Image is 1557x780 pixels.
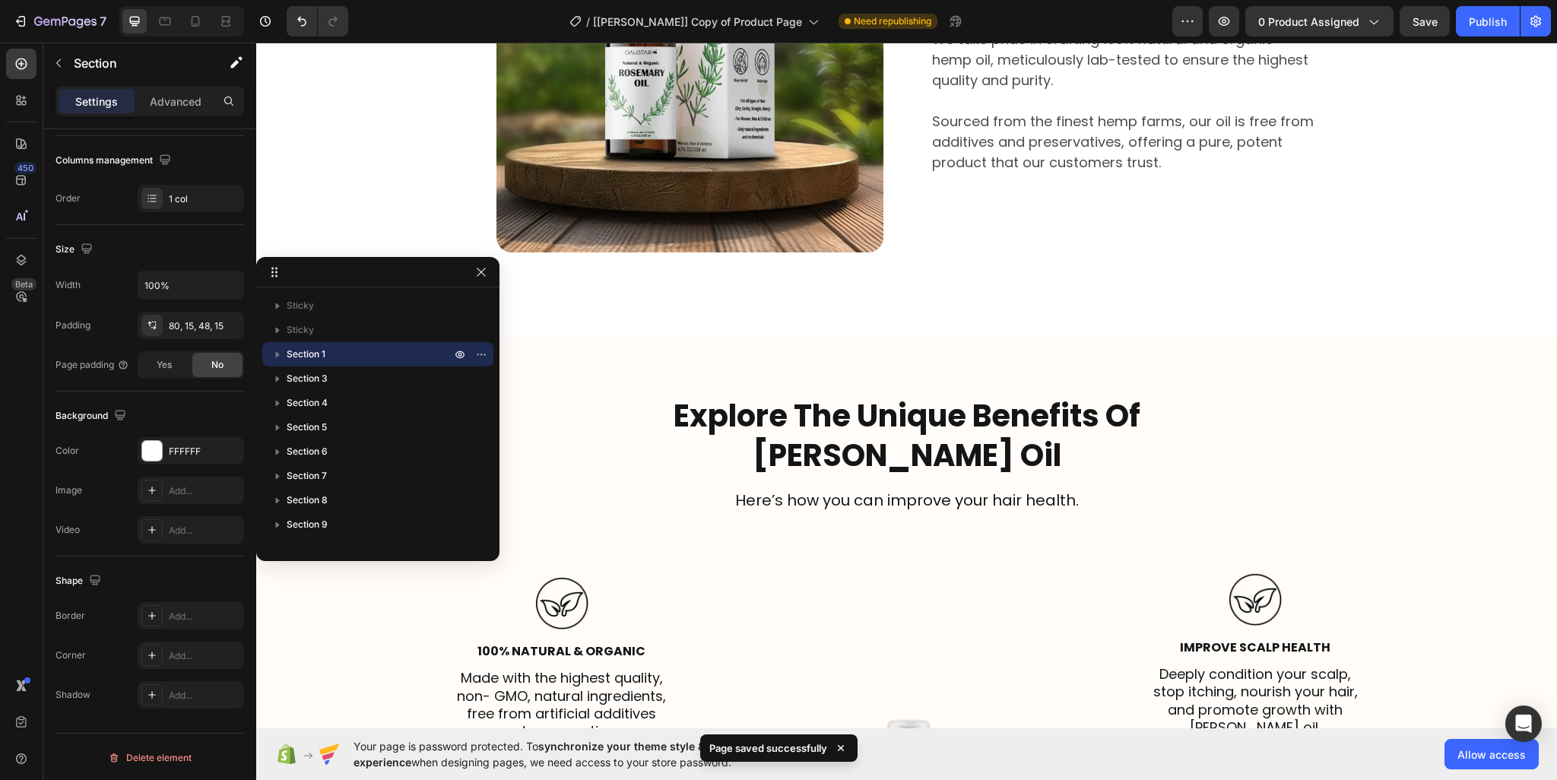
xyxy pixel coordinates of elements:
[1444,739,1539,769] button: Allow access
[108,749,192,767] div: Delete element
[169,192,240,206] div: 1 col
[287,517,328,532] span: Section 9
[100,12,106,30] p: 7
[854,14,931,28] span: Need republishing
[55,523,80,537] div: Video
[676,68,1060,130] p: Sourced from the finest hemp farms, our oil is free from additives and preservatives, offering a ...
[157,358,172,372] span: Yes
[893,623,1105,694] p: Deeply condition your scalp, stop itching, nourish your hair, and promote growth with [PERSON_NAM...
[287,298,314,313] span: Sticky
[211,358,224,372] span: No
[55,358,129,372] div: Page padding
[196,626,416,698] p: Made with the highest quality, non- GMO, natural ingredients, free from artificial additives and ...
[169,689,240,702] div: Add...
[1456,6,1520,36] button: Publish
[55,609,85,623] div: Border
[55,484,82,497] div: Image
[55,278,81,292] div: Width
[169,610,240,623] div: Add...
[150,94,201,109] p: Advanced
[354,738,839,770] span: Your page is password protected. To when designing pages, we need access to your store password.
[14,162,36,174] div: 450
[287,420,327,435] span: Section 5
[1400,6,1450,36] button: Save
[924,596,1074,614] strong: Improve Scalp Health
[256,43,1557,728] iframe: Design area
[55,688,90,702] div: Shadow
[55,151,174,171] div: Columns management
[1413,15,1438,28] span: Save
[55,406,129,426] div: Background
[1457,747,1526,763] span: Allow access
[417,352,884,395] strong: Explore The Unique Benefits Of
[169,484,240,498] div: Add...
[55,192,81,205] div: Order
[55,444,79,458] div: Color
[287,6,348,36] div: Undo/Redo
[287,444,328,459] span: Section 6
[138,271,243,299] input: Auto
[593,14,802,30] span: [[PERSON_NAME]] Copy of Product Page
[1258,14,1359,30] span: 0 product assigned
[287,322,314,338] span: Sticky
[586,14,590,30] span: /
[74,54,198,72] p: Section
[169,319,240,333] div: 80, 15, 48, 15
[55,319,90,332] div: Padding
[75,94,118,109] p: Settings
[287,395,328,411] span: Section 4
[196,448,1105,468] p: Here’s how you can improve your hair health.
[55,239,96,260] div: Size
[287,541,331,556] span: Section 10
[55,648,86,662] div: Corner
[169,649,240,663] div: Add...
[169,524,240,537] div: Add...
[287,347,325,362] span: Section 1
[55,571,104,591] div: Shape
[972,530,1026,585] img: gempages_578838273980367591-bdd3780a-b573-4132-b3f0-d6699e7729d4.png
[169,445,240,458] div: FFFFFF
[287,493,328,508] span: Section 8
[354,740,780,769] span: synchronize your theme style & enhance your experience
[287,468,327,484] span: Section 7
[1245,6,1394,36] button: 0 product assigned
[55,746,244,770] button: Delete element
[221,600,389,617] strong: 100% Natural & Organic
[6,6,113,36] button: 7
[279,534,332,588] img: gempages_578838273980367591-bdd3780a-b573-4132-b3f0-d6699e7729d4.png
[11,278,36,290] div: Beta
[496,392,805,434] strong: [PERSON_NAME] Oil
[1469,14,1507,30] div: Publish
[709,740,827,756] p: Page saved successfully
[287,371,328,386] span: Section 3
[1505,705,1542,742] div: Open Intercom Messenger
